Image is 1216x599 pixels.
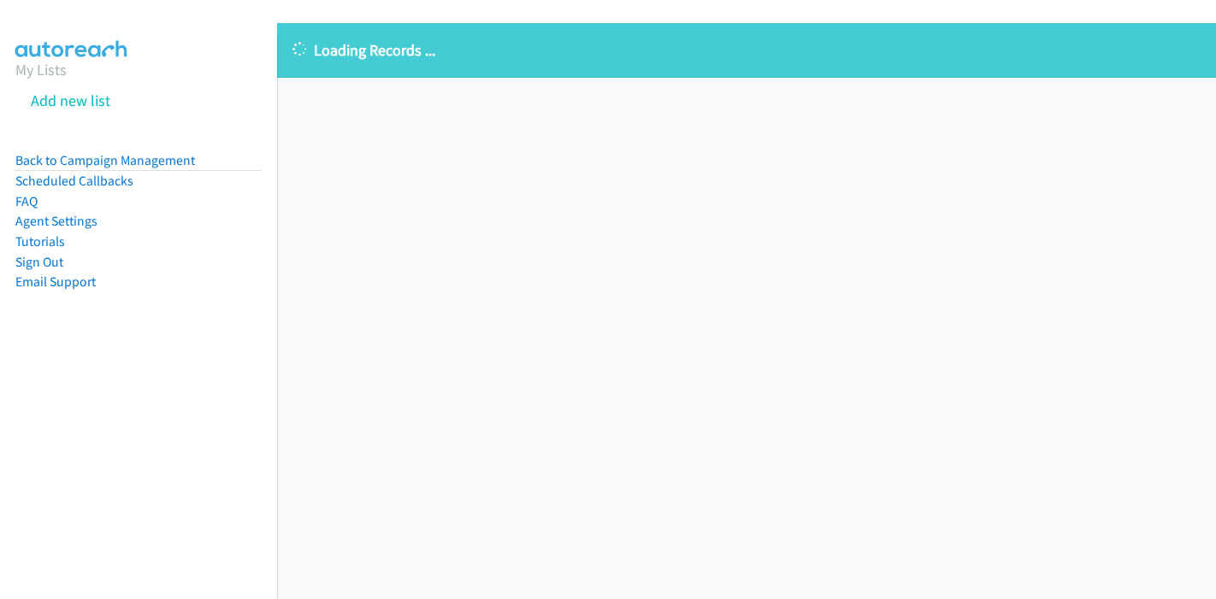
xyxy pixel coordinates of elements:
[15,254,63,270] a: Sign Out
[31,91,110,110] a: Add new list
[15,273,96,290] a: Email Support
[15,193,38,209] a: FAQ
[15,233,65,250] a: Tutorials
[292,38,1201,62] p: Loading Records ...
[15,152,195,168] a: Back to Campaign Management
[15,60,67,79] a: My Lists
[15,173,133,189] a: Scheduled Callbacks
[15,213,97,229] a: Agent Settings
